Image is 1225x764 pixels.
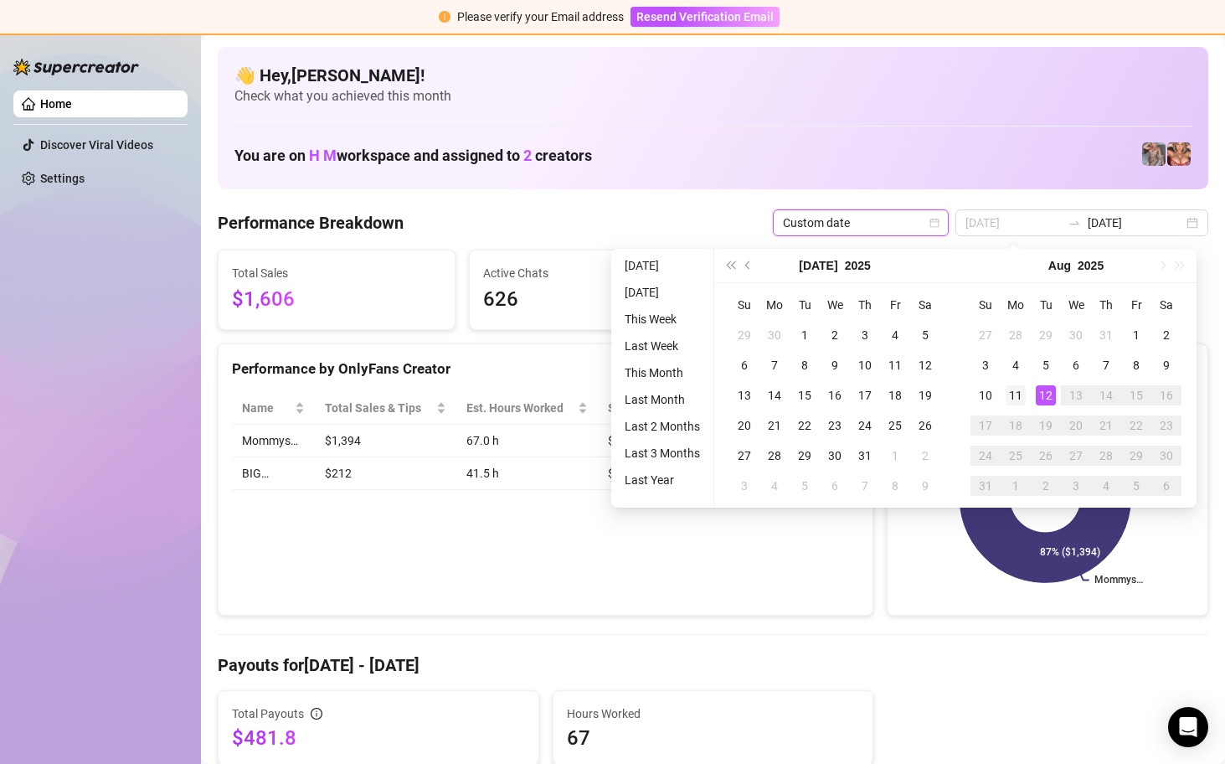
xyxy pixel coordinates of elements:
td: 2025-07-29 [790,441,820,471]
img: pennylondon [1167,142,1191,166]
th: Sales / Hour [598,392,705,425]
th: Tu [790,290,820,320]
div: 6 [734,355,754,375]
div: 11 [885,355,905,375]
td: 2025-09-06 [1151,471,1181,501]
div: 24 [975,446,996,466]
div: 4 [764,476,785,496]
th: Fr [1121,290,1151,320]
td: 2025-08-04 [759,471,790,501]
td: 2025-08-16 [1151,380,1181,410]
h4: Performance Breakdown [218,211,404,235]
li: Last 2 Months [618,416,707,436]
div: Performance by OnlyFans Creator [232,358,859,380]
td: 2025-08-15 [1121,380,1151,410]
div: 5 [915,325,935,345]
li: Last Week [618,336,707,356]
div: 9 [1156,355,1176,375]
td: 2025-07-30 [1061,320,1091,350]
th: Su [729,290,759,320]
li: This Week [618,309,707,329]
td: 2025-07-27 [729,441,759,471]
td: $212 [315,457,456,490]
div: 4 [885,325,905,345]
div: 27 [975,325,996,345]
span: 2 [523,147,532,164]
div: 15 [1126,385,1146,405]
td: 2025-08-13 [1061,380,1091,410]
td: 2025-08-21 [1091,410,1121,441]
td: 67.0 h [456,425,599,457]
span: exclamation-circle [439,11,450,23]
div: Open Intercom Messenger [1168,707,1208,747]
button: Choose a year [845,249,871,282]
td: Mommys… [232,425,315,457]
span: 67 [567,725,860,751]
th: Tu [1031,290,1061,320]
td: 2025-08-19 [1031,410,1061,441]
td: 2025-08-27 [1061,441,1091,471]
td: 2025-08-24 [970,441,1001,471]
span: Custom date [783,210,939,235]
th: Total Sales & Tips [315,392,456,425]
td: 2025-07-06 [729,350,759,380]
div: 5 [795,476,815,496]
td: 2025-07-08 [790,350,820,380]
td: 2025-08-10 [970,380,1001,410]
div: 10 [975,385,996,405]
td: 2025-07-12 [910,350,940,380]
div: 14 [1096,385,1116,405]
td: 2025-08-12 [1031,380,1061,410]
h4: 👋 Hey, [PERSON_NAME] ! [234,64,1192,87]
div: 7 [1096,355,1116,375]
td: 2025-07-07 [759,350,790,380]
td: 2025-07-23 [820,410,850,441]
div: 24 [855,416,875,436]
span: $481.8 [232,725,525,751]
div: 7 [855,476,875,496]
td: 2025-08-06 [1061,350,1091,380]
button: Resend Verification Email [631,7,780,27]
div: 9 [825,355,845,375]
th: Sa [1151,290,1181,320]
td: 2025-09-04 [1091,471,1121,501]
td: 2025-07-28 [759,441,790,471]
td: 2025-07-15 [790,380,820,410]
td: 2025-09-01 [1001,471,1031,501]
td: 2025-07-01 [790,320,820,350]
div: 1 [795,325,815,345]
span: Sales / Hour [608,399,682,417]
div: 25 [1006,446,1026,466]
div: 6 [825,476,845,496]
div: 31 [975,476,996,496]
td: 2025-09-03 [1061,471,1091,501]
th: Sa [910,290,940,320]
td: 2025-08-01 [1121,320,1151,350]
td: 2025-08-29 [1121,441,1151,471]
td: 2025-08-05 [1031,350,1061,380]
td: 2025-08-25 [1001,441,1031,471]
td: 2025-08-31 [970,471,1001,501]
div: 12 [1036,385,1056,405]
td: 2025-06-29 [729,320,759,350]
span: Check what you achieved this month [234,87,1192,106]
td: 2025-08-07 [850,471,880,501]
td: BIG… [232,457,315,490]
text: Mommys… [1094,575,1143,586]
div: 18 [1006,416,1026,436]
td: 2025-08-03 [970,350,1001,380]
div: 27 [734,446,754,466]
th: Name [232,392,315,425]
li: Last 3 Months [618,443,707,463]
div: 28 [764,446,785,466]
div: 29 [734,325,754,345]
td: 2025-08-18 [1001,410,1031,441]
td: 2025-08-22 [1121,410,1151,441]
td: 2025-07-29 [1031,320,1061,350]
td: 2025-08-07 [1091,350,1121,380]
div: 3 [734,476,754,496]
span: Resend Verification Email [636,10,774,23]
span: Hours Worked [567,705,860,723]
td: 2025-07-09 [820,350,850,380]
div: 2 [915,446,935,466]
